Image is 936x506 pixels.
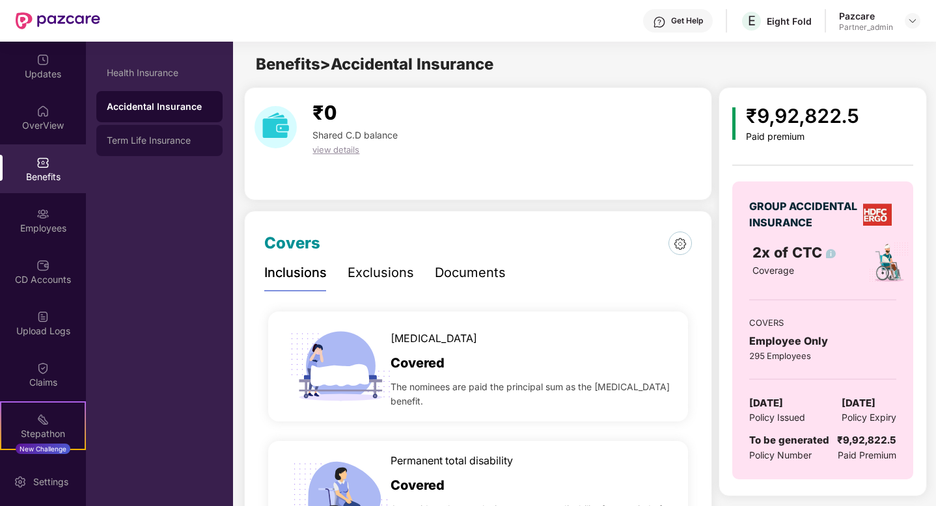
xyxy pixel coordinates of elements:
[391,353,445,373] span: Covered
[107,135,212,146] div: Term Life Insurance
[671,16,703,26] div: Get Help
[752,244,836,261] span: 2x of CTC
[748,13,756,29] span: E
[107,100,212,113] div: Accidental Insurance
[907,16,918,26] img: svg+xml;base64,PHN2ZyBpZD0iRHJvcGRvd24tMzJ4MzIiIHhtbG5zPSJodHRwOi8vd3d3LnczLm9yZy8yMDAwL3N2ZyIgd2...
[14,475,27,488] img: svg+xml;base64,PHN2ZyBpZD0iU2V0dGluZy0yMHgyMCIgeG1sbnM9Imh0dHA6Ly93d3cudzMub3JnLzIwMDAvc3ZnIiB3aW...
[752,265,794,276] span: Coverage
[746,101,859,131] div: ₹9,92,822.5
[16,12,100,29] img: New Pazcare Logo
[1,427,85,440] div: Stepathon
[749,410,805,425] span: Policy Issued
[749,449,812,460] span: Policy Number
[391,380,670,408] span: The nominees are paid the principal sum as the [MEDICAL_DATA] benefit.
[264,231,320,256] div: Covers
[653,16,666,29] img: svg+xml;base64,PHN2ZyBpZD0iSGVscC0zMngzMiIgeG1sbnM9Imh0dHA6Ly93d3cudzMub3JnLzIwMDAvc3ZnIiB3aWR0aD...
[749,198,859,231] div: GROUP ACCIDENTAL INSURANCE
[749,349,896,362] div: 295 Employees
[837,433,896,448] div: ₹9,92,822.5
[391,453,513,469] span: Permanent total disability
[868,241,910,284] img: policyIcon
[36,259,49,272] img: svg+xml;base64,PHN2ZyBpZD0iQ0RfQWNjb3VudHMiIGRhdGEtbmFtZT0iQ0QgQWNjb3VudHMiIHhtbG5zPSJodHRwOi8vd3...
[36,207,49,220] img: svg+xml;base64,PHN2ZyBpZD0iRW1wbG95ZWVzIiB4bWxucz0iaHR0cDovL3d3dy53My5vcmcvMjAwMC9zdmciIHdpZHRoPS...
[36,53,49,66] img: svg+xml;base64,PHN2ZyBpZD0iVXBkYXRlZCIgeG1sbnM9Imh0dHA6Ly93d3cudzMub3JnLzIwMDAvc3ZnIiB3aWR0aD0iMj...
[863,204,892,226] img: insurerLogo
[839,10,893,22] div: Pazcare
[107,68,212,78] div: Health Insurance
[36,310,49,323] img: svg+xml;base64,PHN2ZyBpZD0iVXBsb2FkX0xvZ3MiIGRhdGEtbmFtZT0iVXBsb2FkIExvZ3MiIHhtbG5zPSJodHRwOi8vd3...
[16,444,70,454] div: New Challenge
[312,101,337,124] span: ₹0
[732,107,736,140] img: icon
[674,238,686,250] img: 6dce827fd94a5890c5f76efcf9a6403c.png
[348,263,414,283] div: Exclusions
[36,413,49,426] img: svg+xml;base64,PHN2ZyB4bWxucz0iaHR0cDovL3d3dy53My5vcmcvMjAwMC9zdmciIHdpZHRoPSIyMSIgaGVpZ2h0PSIyMC...
[839,22,893,33] div: Partner_admin
[29,475,72,488] div: Settings
[391,330,477,347] span: [MEDICAL_DATA]
[749,395,783,411] span: [DATE]
[264,263,327,283] div: Inclusions
[312,129,398,140] span: Shared C.D balance
[842,395,875,411] span: [DATE]
[767,15,812,27] div: Eight Fold
[312,144,359,155] span: view details
[36,105,49,118] img: svg+xml;base64,PHN2ZyBpZD0iSG9tZSIgeG1sbnM9Imh0dHA6Ly93d3cudzMub3JnLzIwMDAvc3ZnIiB3aWR0aD0iMjAiIG...
[826,249,836,259] img: info
[435,263,506,283] div: Documents
[749,434,829,446] span: To be generated
[749,316,896,329] div: COVERS
[286,312,396,421] img: icon
[36,362,49,375] img: svg+xml;base64,PHN2ZyBpZD0iQ2xhaW0iIHhtbG5zPSJodHRwOi8vd3d3LnczLm9yZy8yMDAwL3N2ZyIgd2lkdGg9IjIwIi...
[255,106,297,148] img: download
[36,156,49,169] img: svg+xml;base64,PHN2ZyBpZD0iQmVuZWZpdHMiIHhtbG5zPSJodHRwOi8vd3d3LnczLm9yZy8yMDAwL3N2ZyIgd2lkdGg9Ij...
[838,448,896,462] span: Paid Premium
[746,131,859,142] div: Paid premium
[391,475,445,496] span: Covered
[256,55,493,73] span: Benefits > Accidental Insurance
[842,410,896,425] span: Policy Expiry
[749,333,896,349] div: Employee Only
